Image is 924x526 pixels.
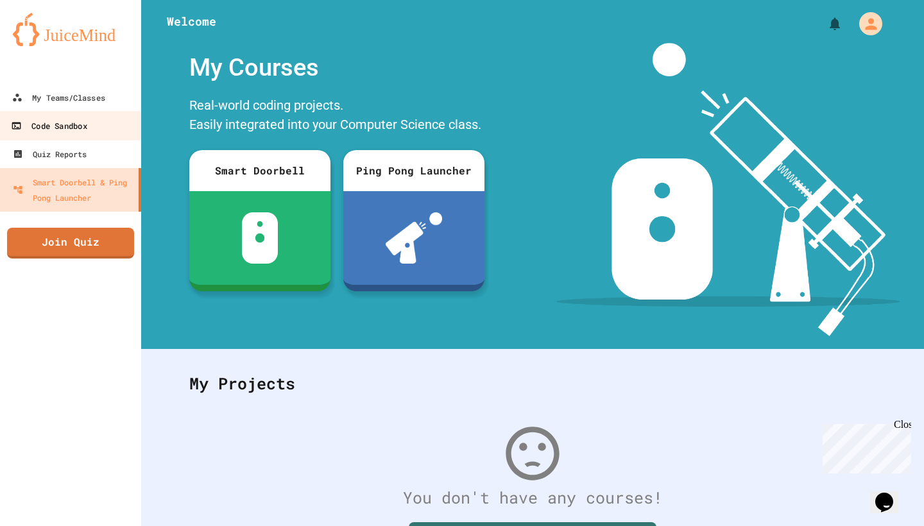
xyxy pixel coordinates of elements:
div: Smart Doorbell & Ping Pong Launcher [13,174,133,205]
div: My Notifications [803,13,846,35]
iframe: chat widget [870,475,911,513]
div: My Courses [183,43,491,92]
div: Quiz Reports [13,146,87,162]
img: sdb-white.svg [242,212,278,264]
div: Code Sandbox [11,118,87,134]
div: Real-world coding projects. Easily integrated into your Computer Science class. [183,92,491,140]
div: Chat with us now!Close [5,5,89,81]
div: You don't have any courses! [176,486,889,510]
img: banner-image-my-projects.png [556,43,900,336]
div: My Account [846,9,886,38]
div: Ping Pong Launcher [343,150,484,191]
iframe: chat widget [817,419,911,473]
div: Smart Doorbell [189,150,330,191]
img: logo-orange.svg [13,13,128,46]
a: Join Quiz [7,228,134,259]
img: ppl-with-ball.png [386,212,443,264]
div: My Teams/Classes [12,90,105,105]
div: My Projects [176,359,889,409]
